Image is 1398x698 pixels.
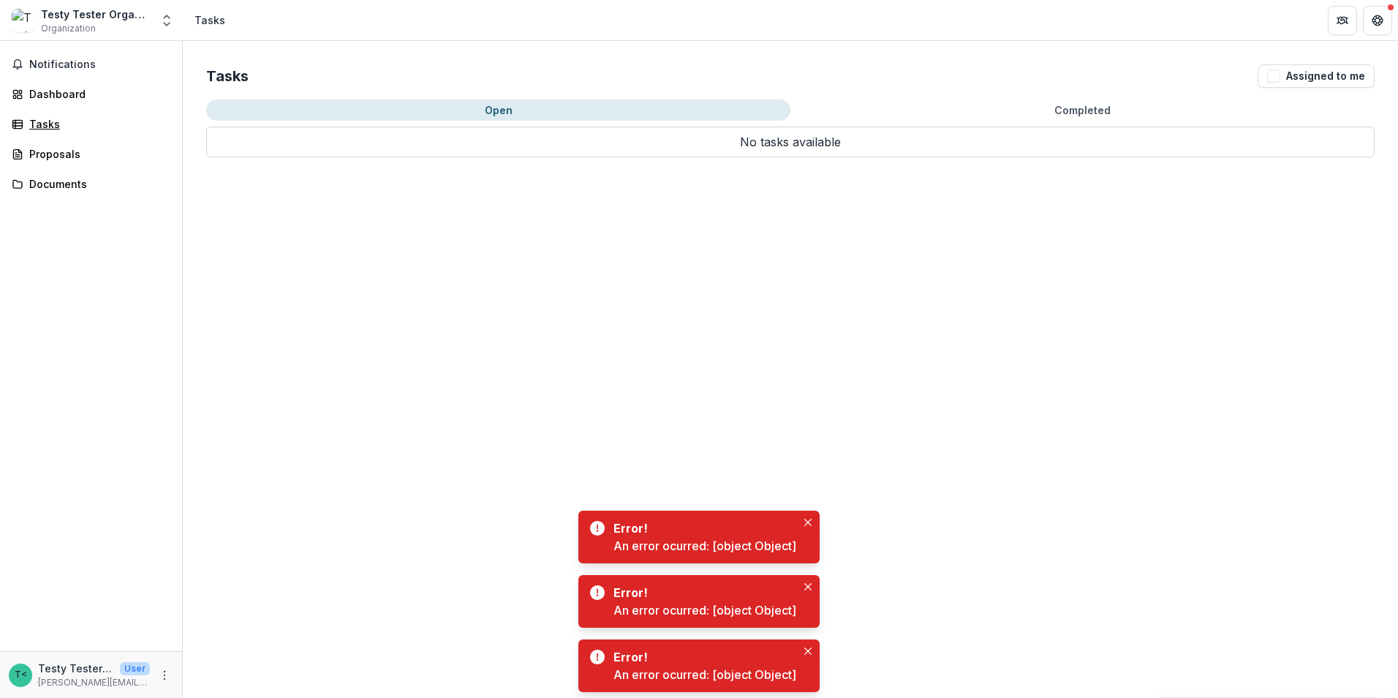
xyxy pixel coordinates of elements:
[41,22,96,35] span: Organization
[613,601,796,619] div: An error ocurred: [object Object]
[156,667,173,684] button: More
[194,12,225,28] div: Tasks
[206,100,790,121] button: Open
[206,127,1375,157] p: No tasks available
[799,578,817,596] button: Close
[1328,6,1357,35] button: Partners
[29,86,165,102] div: Dashboard
[38,661,114,676] p: Testy Tester <[PERSON_NAME][EMAIL_ADDRESS][DOMAIN_NAME]> <[PERSON_NAME][DOMAIN_NAME][EMAIL_ADDRES...
[790,100,1375,121] button: Completed
[613,648,790,666] div: Error!
[799,514,817,531] button: Close
[156,6,177,35] button: Open entity switcher
[6,82,176,106] a: Dashboard
[29,116,165,132] div: Tasks
[12,9,35,32] img: Testy Tester Organization
[613,537,796,555] div: An error ocurred: [object Object]
[38,676,150,689] p: [PERSON_NAME][EMAIL_ADDRESS][DOMAIN_NAME]
[799,642,817,660] button: Close
[6,142,176,166] a: Proposals
[15,670,27,680] div: Testy Tester <annessa.hicks12@gmail.com> <annessa.hicks12@gmail.com>
[120,662,150,675] p: User
[6,172,176,196] a: Documents
[6,112,176,136] a: Tasks
[29,176,165,192] div: Documents
[1258,64,1375,88] button: Assigned to me
[613,584,790,601] div: Error!
[613,666,796,683] div: An error ocurred: [object Object]
[189,10,231,31] nav: breadcrumb
[613,519,790,537] div: Error!
[1363,6,1392,35] button: Get Help
[6,53,176,76] button: Notifications
[29,146,165,162] div: Proposals
[41,7,151,22] div: Testy Tester Organization
[206,67,249,85] h2: Tasks
[29,59,170,71] span: Notifications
